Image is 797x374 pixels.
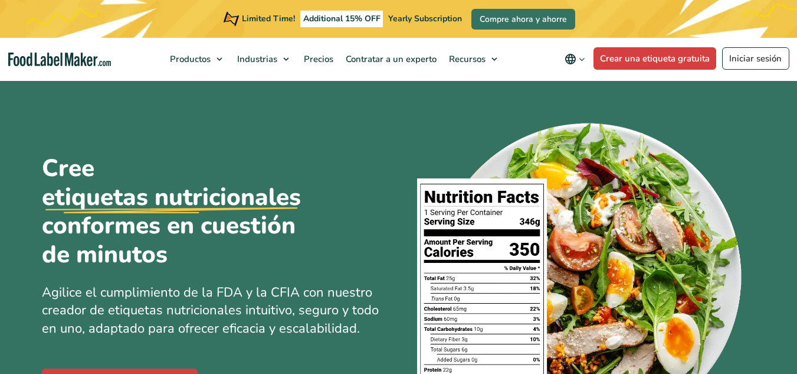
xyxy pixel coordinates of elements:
a: Productos [164,38,228,80]
span: Productos [166,53,212,65]
a: Recursos [443,38,503,80]
a: Crear una etiqueta gratuita [593,47,717,70]
span: Contratar a un experto [342,53,438,65]
span: Limited Time! [242,13,295,24]
a: Precios [298,38,337,80]
button: Change language [556,47,593,71]
a: Compre ahora y ahorre [471,9,575,30]
a: Industrias [231,38,295,80]
span: Yearly Subscription [388,13,462,24]
u: etiquetas nutricionales [42,183,301,212]
a: Iniciar sesión [722,47,789,70]
span: Recursos [445,53,487,65]
span: Agilice el cumplimiento de la FDA y la CFIA con nuestro creador de etiquetas nutricionales intuit... [42,284,379,338]
span: Industrias [234,53,278,65]
h1: Cree conformes en cuestión de minutos [42,154,325,269]
a: Food Label Maker homepage [8,53,111,66]
span: Additional 15% OFF [300,11,383,27]
a: Contratar a un experto [340,38,440,80]
span: Precios [300,53,334,65]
